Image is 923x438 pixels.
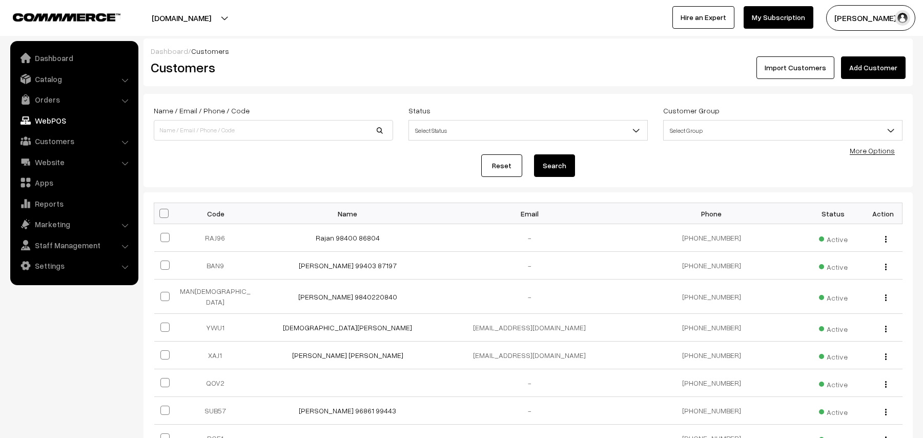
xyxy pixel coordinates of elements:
td: QOV2 [180,369,257,397]
a: [PERSON_NAME] [PERSON_NAME] [292,351,403,360]
td: - [439,224,621,252]
h2: Customers [151,59,521,75]
td: YWU1 [180,314,257,342]
a: Settings [13,256,135,275]
input: Name / Email / Phone / Code [154,120,393,141]
span: Customers [191,47,229,55]
th: Name [257,203,439,224]
td: - [439,252,621,280]
td: [PHONE_NUMBER] [621,369,803,397]
a: Catalog [13,70,135,88]
td: RAJ96 [180,224,257,252]
span: Active [819,290,848,303]
a: Hire an Expert [672,6,734,29]
td: [PHONE_NUMBER] [621,252,803,280]
td: XAJ1 [180,342,257,369]
td: [PHONE_NUMBER] [621,224,803,252]
td: SUB57 [180,397,257,425]
a: Reports [13,194,135,213]
label: Status [408,105,430,116]
a: Marketing [13,215,135,233]
a: Rajan 98400 86804 [316,233,380,242]
a: Reset [481,154,522,177]
a: Customers [13,132,135,150]
a: COMMMERCE [13,10,102,23]
th: Email [439,203,621,224]
span: Active [819,404,848,417]
a: Website [13,153,135,171]
td: [PHONE_NUMBER] [621,314,803,342]
button: Search [534,154,575,177]
img: Menu [885,353,887,360]
span: Select Group [663,120,903,141]
th: Phone [621,203,803,224]
a: Import Customers [756,56,834,79]
a: [PERSON_NAME] 99403 87197 [299,261,397,270]
img: Menu [885,264,887,270]
img: Menu [885,409,887,415]
a: More Options [850,146,895,155]
th: Code [180,203,257,224]
span: Active [819,231,848,245]
a: Staff Management [13,236,135,254]
span: Active [819,376,848,390]
img: Menu [885,294,887,301]
div: / [151,46,906,56]
td: [EMAIL_ADDRESS][DOMAIN_NAME] [439,342,621,369]
a: Add Customer [841,56,906,79]
img: Menu [885,326,887,332]
td: BAN9 [180,252,257,280]
td: - [439,369,621,397]
th: Status [803,203,864,224]
img: user [895,10,910,26]
a: [DEMOGRAPHIC_DATA][PERSON_NAME] [283,323,412,332]
td: [PHONE_NUMBER] [621,342,803,369]
td: - [439,397,621,425]
img: Menu [885,381,887,388]
span: Select Status [409,122,647,140]
a: Orders [13,90,135,109]
th: Action [864,203,903,224]
td: - [439,280,621,314]
td: MAN[DEMOGRAPHIC_DATA] [180,280,257,314]
button: [DOMAIN_NAME] [116,5,247,31]
span: Active [819,259,848,272]
button: [PERSON_NAME] s… [826,5,915,31]
span: Select Status [408,120,648,141]
span: Active [819,321,848,334]
a: Dashboard [151,47,188,55]
td: [PHONE_NUMBER] [621,397,803,425]
img: COMMMERCE [13,13,120,21]
a: My Subscription [744,6,813,29]
label: Name / Email / Phone / Code [154,105,250,116]
span: Select Group [664,122,902,140]
td: [EMAIL_ADDRESS][DOMAIN_NAME] [439,314,621,342]
a: WebPOS [13,111,135,130]
td: [PHONE_NUMBER] [621,280,803,314]
a: [PERSON_NAME] 96861 99443 [299,406,396,415]
img: Menu [885,236,887,243]
label: Customer Group [663,105,720,116]
span: Active [819,349,848,362]
a: [PERSON_NAME] 9840220840 [298,292,397,301]
a: Apps [13,173,135,192]
a: Dashboard [13,49,135,67]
